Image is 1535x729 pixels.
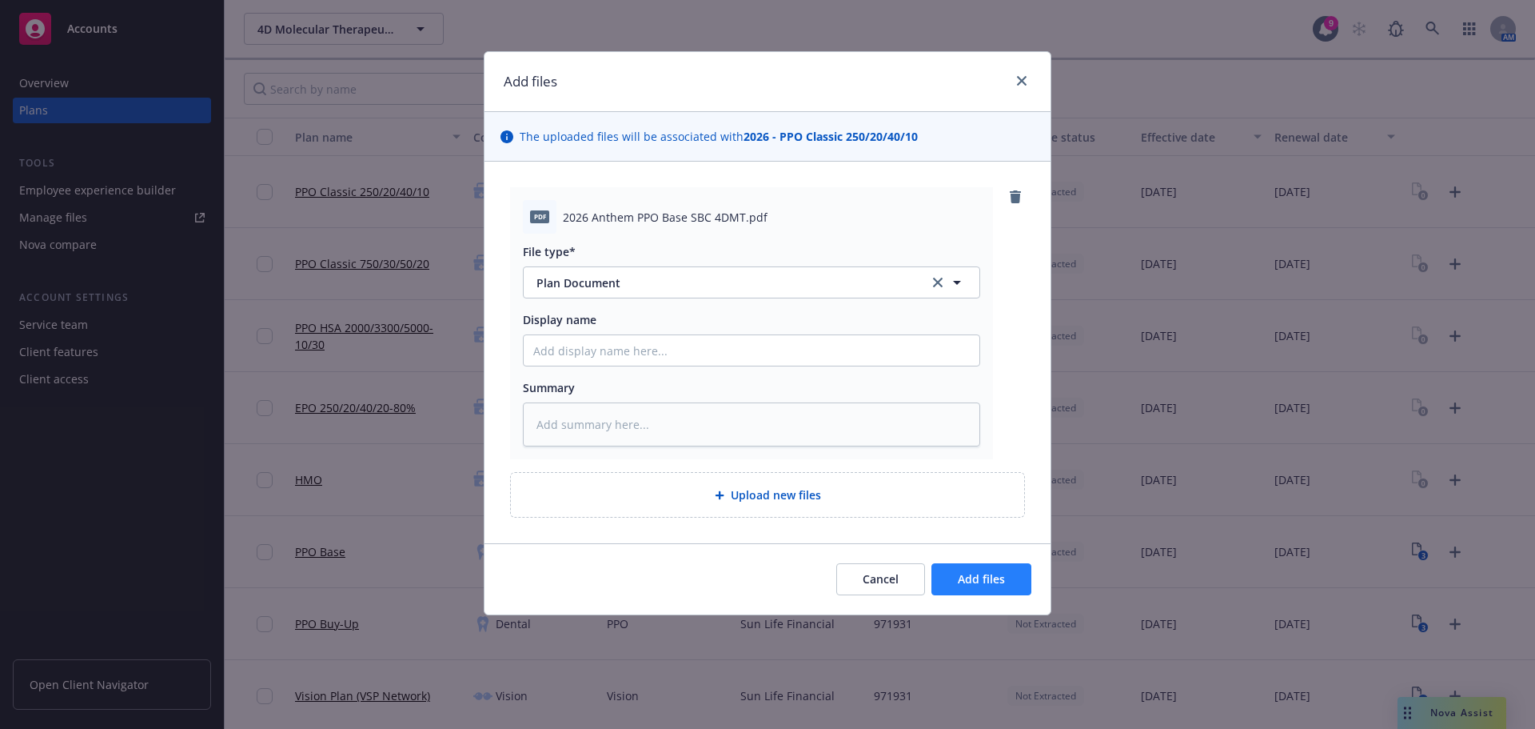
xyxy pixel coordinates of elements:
div: Upload new files [510,472,1025,518]
span: Add files [958,571,1005,587]
button: Plan Documentclear selection [523,266,980,298]
input: Add display name here... [524,335,979,366]
span: Display name [523,312,596,327]
span: Cancel [863,571,899,587]
a: close [1012,71,1031,90]
span: pdf [530,210,549,222]
h1: Add files [504,71,557,92]
a: remove [1006,187,1025,206]
button: Add files [931,563,1031,595]
span: Summary [523,380,575,395]
span: The uploaded files will be associated with [520,128,918,145]
strong: 2026 - PPO Classic 250/20/40/10 [744,129,918,144]
a: clear selection [928,273,947,292]
span: Plan Document [536,274,907,291]
span: Upload new files [731,487,821,503]
span: File type* [523,244,576,259]
span: 2026 Anthem PPO Base SBC 4DMT.pdf [563,209,767,226]
button: Cancel [836,563,925,595]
